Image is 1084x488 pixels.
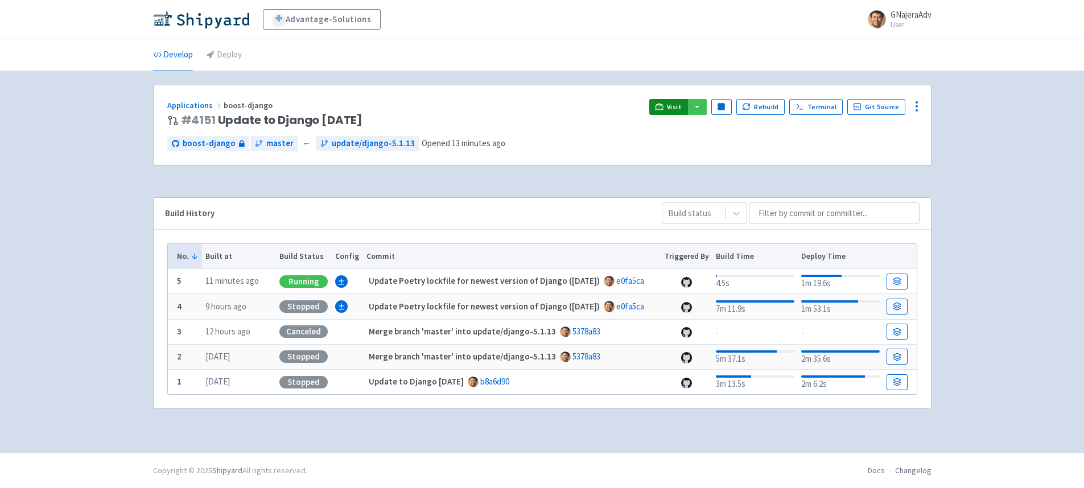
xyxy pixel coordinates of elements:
[205,301,246,312] time: 9 hours ago
[167,100,224,110] a: Applications
[202,244,276,269] th: Built at
[177,250,199,262] button: No.
[205,351,230,362] time: [DATE]
[212,465,242,475] a: Shipyard
[335,300,348,313] button: Show compose file diff
[279,376,328,388] div: Stopped
[868,465,885,475] a: Docs
[177,275,182,286] b: 5
[369,351,556,362] strong: Merge branch 'master' into update/django-5.1.13
[369,376,464,387] strong: Update to Django [DATE]
[153,465,307,477] div: Copyright © 2025 All rights reserved.
[711,99,732,115] button: Pause
[616,275,644,286] a: e0fa5ca
[205,326,250,337] time: 12 hours ago
[861,10,932,28] a: GNajeraAdv User
[332,244,363,269] th: Config
[279,300,328,313] div: Stopped
[205,376,230,387] time: [DATE]
[422,138,505,148] span: Opened
[716,272,794,290] div: 4.5s
[205,275,259,286] time: 11 minutes ago
[183,137,236,150] span: boost-django
[303,137,311,150] span: ←
[480,376,509,387] a: b8a6d90
[887,374,907,390] a: Build Details
[177,351,182,362] b: 2
[369,275,600,286] strong: Update Poetry lockfile for newest version of Django ([DATE])
[887,274,907,290] a: Build Details
[452,138,505,148] time: 13 minutes ago
[181,114,363,127] span: Update to Django [DATE]
[369,301,600,312] strong: Update Poetry lockfile for newest version of Django ([DATE])
[801,324,879,340] div: -
[887,299,907,315] a: Build Details
[801,298,879,316] div: 1m 53.1s
[153,10,249,28] img: Shipyard logo
[279,275,328,288] div: Running
[250,136,298,151] a: master
[153,39,193,71] a: Develop
[891,9,932,20] span: GNajeraAdv
[661,244,712,269] th: Triggered By
[616,301,644,312] a: e0fa5ca
[716,298,794,316] div: 7m 11.9s
[266,137,294,150] span: master
[667,102,682,111] span: Visit
[801,272,879,290] div: 1m 19.6s
[276,244,332,269] th: Build Status
[332,137,415,150] span: update/django-5.1.13
[177,376,182,387] b: 1
[895,465,932,475] a: Changelog
[798,244,883,269] th: Deploy Time
[716,324,794,340] div: -
[177,301,182,312] b: 4
[181,112,216,128] a: #4151
[649,99,688,115] a: Visit
[335,275,348,288] button: Show compose file diff
[263,9,381,30] a: Advantage-Solutions
[801,348,879,366] div: 2m 35.6s
[736,99,785,115] button: Rebuild
[279,325,328,338] div: Canceled
[716,348,794,366] div: 5m 37.1s
[789,99,842,115] a: Terminal
[369,326,556,337] strong: Merge branch 'master' into update/django-5.1.13
[165,207,644,220] div: Build History
[749,202,920,224] input: Filter by commit or committer...
[167,136,249,151] a: boost-django
[177,326,182,337] b: 3
[207,39,242,71] a: Deploy
[279,350,328,363] div: Stopped
[224,100,274,110] span: boost-django
[887,349,907,365] a: Build Details
[712,244,798,269] th: Build Time
[801,373,879,391] div: 2m 6.2s
[362,244,661,269] th: Commit
[572,351,600,362] a: 5378a83
[572,326,600,337] a: 5378a83
[847,99,906,115] a: Git Source
[316,136,419,151] a: update/django-5.1.13
[891,21,932,28] small: User
[716,373,794,391] div: 3m 13.5s
[887,324,907,340] a: Build Details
